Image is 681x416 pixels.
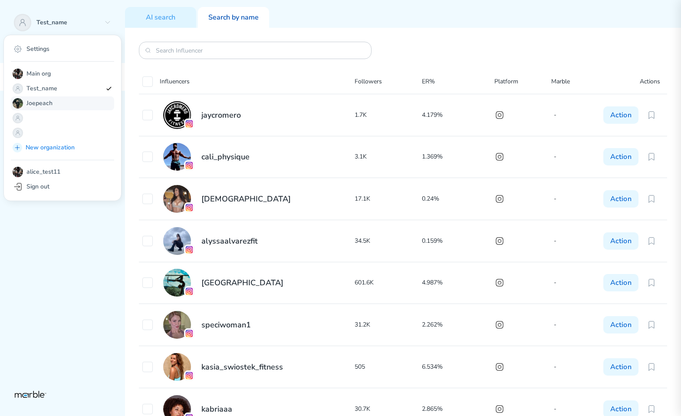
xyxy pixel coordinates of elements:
p: Actions [640,76,660,87]
button: Action [603,106,638,124]
h2: speciwoman1 [201,320,251,330]
p: - [554,277,605,288]
h2: kasia_swiostek_fitness [201,362,283,372]
p: - [554,404,605,414]
p: 2.865% [422,404,494,414]
input: Search Influencer [156,46,355,55]
p: 6.534% [422,362,494,372]
p: 0.24% [422,194,494,204]
p: Followers [355,76,422,87]
p: - [554,152,605,162]
p: New organization [26,142,112,153]
p: 505 [355,362,422,372]
p: Settings [26,45,49,53]
h2: [GEOGRAPHIC_DATA] [201,277,283,288]
button: Action [603,274,638,291]
p: Search by name [208,13,259,22]
p: Influencers [160,76,190,87]
p: alice_test11 [26,168,60,176]
p: Test_name [36,19,101,27]
p: 34.5K [355,236,422,246]
p: - [554,194,605,204]
p: 30.7K [355,404,422,414]
p: Platform [494,76,551,87]
p: 4.179% [422,110,494,120]
p: 3.1K [355,152,422,162]
h2: jaycromero [201,110,241,120]
p: 1.7K [355,110,422,120]
p: Sign out [26,183,49,191]
h2: [DEMOGRAPHIC_DATA] [201,194,291,204]
h2: kabriaaa [201,404,232,414]
button: Action [603,190,638,208]
p: Main org [26,69,102,79]
p: 2.262% [422,320,494,330]
button: Action [603,316,638,333]
h2: cali_physique [201,152,250,162]
p: - [554,110,605,120]
button: Action [603,148,638,165]
button: Action [603,358,638,376]
p: 601.6K [355,277,422,288]
p: 4.987% [422,277,494,288]
p: - [554,320,605,330]
h2: alyssaalvarezfit [201,236,258,246]
p: - [554,236,605,246]
p: AI search [146,13,175,22]
p: 1.369% [422,152,494,162]
p: 17.1K [355,194,422,204]
p: 31.2K [355,320,422,330]
p: ER% [422,76,494,87]
p: 0.159% [422,236,494,246]
p: Test_name [26,83,102,94]
p: - [554,362,605,372]
p: Marble [551,76,608,87]
p: Joepeach [26,98,102,109]
button: Action [603,232,638,250]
